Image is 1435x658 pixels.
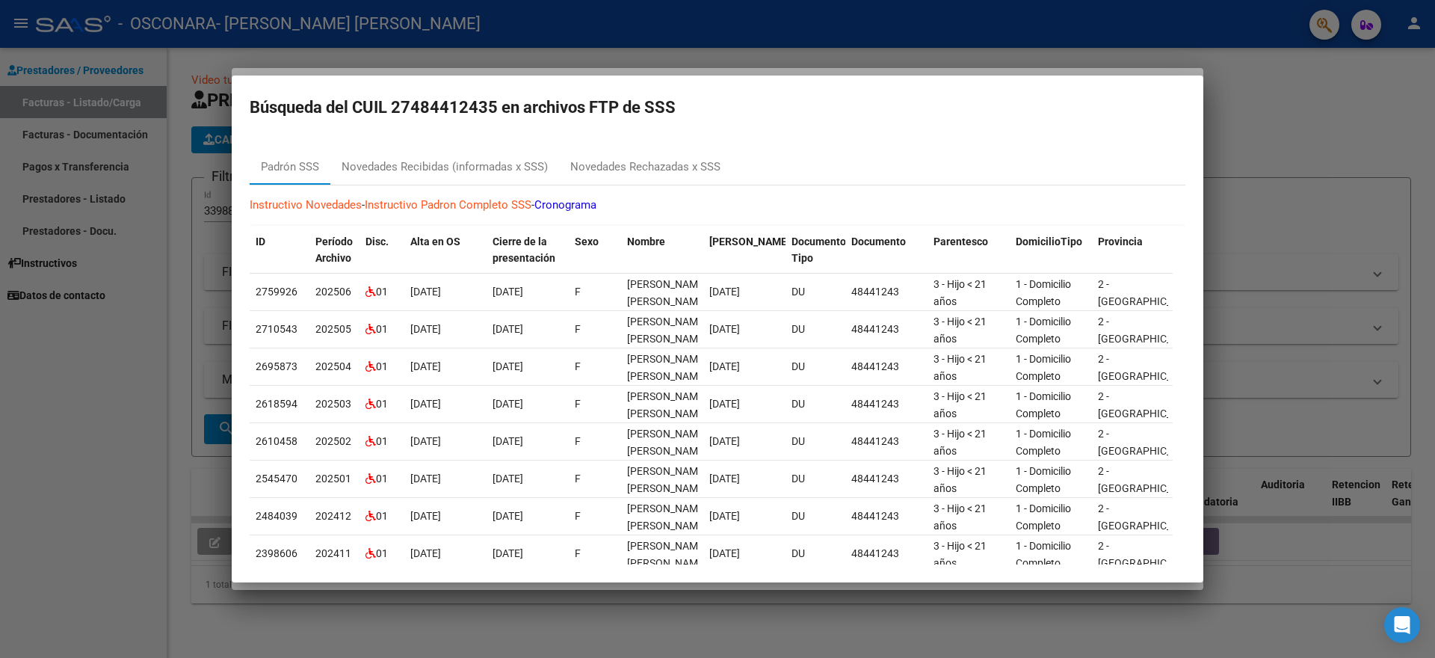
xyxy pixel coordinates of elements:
span: F [575,398,581,410]
span: F [575,360,581,372]
span: [DATE] [410,510,441,522]
span: 3 - Hijo < 21 años [933,390,987,419]
span: [DATE] [493,435,523,447]
span: 2545470 [256,473,297,485]
span: 3 - Hijo < 21 años [933,540,987,569]
div: DU [791,321,839,338]
span: [DATE] [410,398,441,410]
span: [DATE] [410,473,441,485]
span: 2 - [GEOGRAPHIC_DATA] [1098,353,1199,382]
div: 48441243 [851,283,922,301]
span: [DATE] [493,360,523,372]
span: F [575,435,581,447]
span: [DATE] [709,360,740,372]
span: 2610458 [256,435,297,447]
span: ORTIZ VALENTINA YASMIN [627,428,707,457]
span: 2398606 [256,547,297,559]
div: 01 [365,545,398,562]
span: 202504 [315,360,351,372]
span: 2 - [GEOGRAPHIC_DATA] [1098,540,1199,569]
span: Documento Tipo [791,236,846,265]
span: ORTIZ VALENTINA YASMIN [627,390,707,419]
span: F [575,286,581,298]
div: DU [791,396,839,413]
p: - - [250,197,1185,214]
span: F [575,510,581,522]
datatable-header-cell: Nombre [621,226,703,275]
a: Cronograma [534,198,596,212]
div: DU [791,283,839,301]
div: Novedades Rechazadas x SSS [570,159,720,176]
div: 48441243 [851,545,922,562]
span: 1 - Domicilio Completo [1016,390,1071,419]
datatable-header-cell: Provincia [1092,226,1174,275]
div: 01 [365,433,398,450]
span: 2710543 [256,323,297,335]
span: 3 - Hijo < 21 años [933,502,987,532]
span: Período Archivo [315,236,353,265]
div: DU [791,358,839,375]
div: DU [791,545,839,562]
datatable-header-cell: Parentesco [928,226,1010,275]
span: [DATE] [410,360,441,372]
span: 202505 [315,323,351,335]
div: 01 [365,396,398,413]
span: [DATE] [709,547,740,559]
datatable-header-cell: Sexo [569,226,621,275]
h2: Búsqueda del CUIL 27484412435 en archivos FTP de SSS [250,93,1185,122]
datatable-header-cell: Cierre de la presentación [487,226,569,275]
span: Provincia [1098,236,1143,247]
span: [DATE] [493,510,523,522]
span: Alta en OS [410,236,460,247]
span: 1 - Domicilio Completo [1016,502,1071,532]
span: ORTIZ VALENTINA YASMIN [627,353,707,382]
span: Disc. [365,236,389,247]
span: 202501 [315,473,351,485]
div: 01 [365,470,398,488]
span: [DATE] [709,286,740,298]
span: 2618594 [256,398,297,410]
div: 01 [365,283,398,301]
div: 01 [365,321,398,338]
div: DU [791,508,839,525]
span: [DATE] [493,323,523,335]
span: Documento [851,236,906,247]
span: 3 - Hijo < 21 años [933,316,987,345]
span: 2 - [GEOGRAPHIC_DATA] [1098,278,1199,307]
datatable-header-cell: Documento [845,226,928,275]
div: Open Intercom Messenger [1384,607,1420,643]
datatable-header-cell: Alta en OS [404,226,487,275]
span: 202506 [315,286,351,298]
span: [DATE] [709,510,740,522]
span: 2 - [GEOGRAPHIC_DATA] [1098,502,1199,532]
span: ORTIZ VALENTINA YASMIN [627,278,707,307]
span: 1 - Domicilio Completo [1016,540,1071,569]
span: F [575,473,581,485]
span: [DATE] [410,435,441,447]
span: [DATE] [410,323,441,335]
span: 3 - Hijo < 21 años [933,465,987,494]
span: 1 - Domicilio Completo [1016,278,1071,307]
div: 01 [365,508,398,525]
span: 202412 [315,510,351,522]
span: ORTIZ VALENTINA YASMIN [627,540,707,569]
span: 2 - [GEOGRAPHIC_DATA] [1098,465,1199,494]
span: 202503 [315,398,351,410]
div: 48441243 [851,433,922,450]
span: Parentesco [933,236,988,247]
span: 3 - Hijo < 21 años [933,278,987,307]
div: 48441243 [851,321,922,338]
span: [DATE] [493,547,523,559]
datatable-header-cell: DomicilioTipo [1010,226,1092,275]
span: [DATE] [493,398,523,410]
div: 48441243 [851,470,922,488]
span: 2484039 [256,510,297,522]
span: 1 - Domicilio Completo [1016,428,1071,457]
datatable-header-cell: ID [250,226,309,275]
div: 48441243 [851,508,922,525]
span: 2 - [GEOGRAPHIC_DATA] [1098,428,1199,457]
span: ORTIZ VALENTINA YASMIN [627,502,707,532]
span: 3 - Hijo < 21 años [933,353,987,382]
div: 48441243 [851,396,922,413]
span: 2 - [GEOGRAPHIC_DATA] [1098,316,1199,345]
